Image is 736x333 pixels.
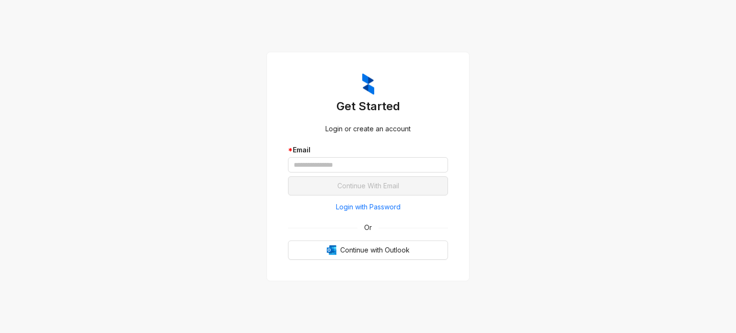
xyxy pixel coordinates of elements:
button: Login with Password [288,199,448,215]
h3: Get Started [288,99,448,114]
img: ZumaIcon [362,73,374,95]
div: Login or create an account [288,124,448,134]
img: Outlook [327,245,336,255]
span: Login with Password [336,202,401,212]
button: Continue With Email [288,176,448,195]
button: OutlookContinue with Outlook [288,241,448,260]
span: Or [357,222,379,233]
div: Email [288,145,448,155]
span: Continue with Outlook [340,245,410,255]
